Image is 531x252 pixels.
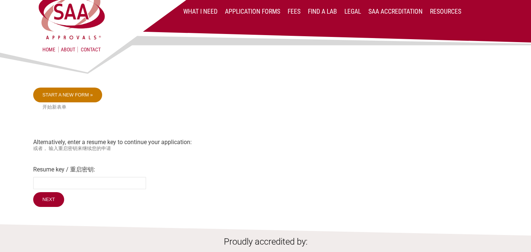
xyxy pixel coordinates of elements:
[33,166,498,174] label: Resume key / 重启密钥:
[33,146,498,152] small: 或者， 输入重启密钥来继续您的申请
[42,104,498,110] small: 开始新表单
[33,192,64,207] input: Next
[58,47,78,52] a: About
[183,8,218,15] a: What I Need
[308,8,337,15] a: Find a lab
[225,8,280,15] a: Application Forms
[288,8,301,15] a: Fees
[42,47,55,52] a: Home
[344,8,361,15] a: Legal
[368,8,423,15] a: SAA Accreditation
[430,8,461,15] a: Resources
[81,47,101,52] a: Contact
[33,88,102,102] a: Start a new form »
[33,88,498,209] div: Alternatively, enter a resume key to continue your application:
